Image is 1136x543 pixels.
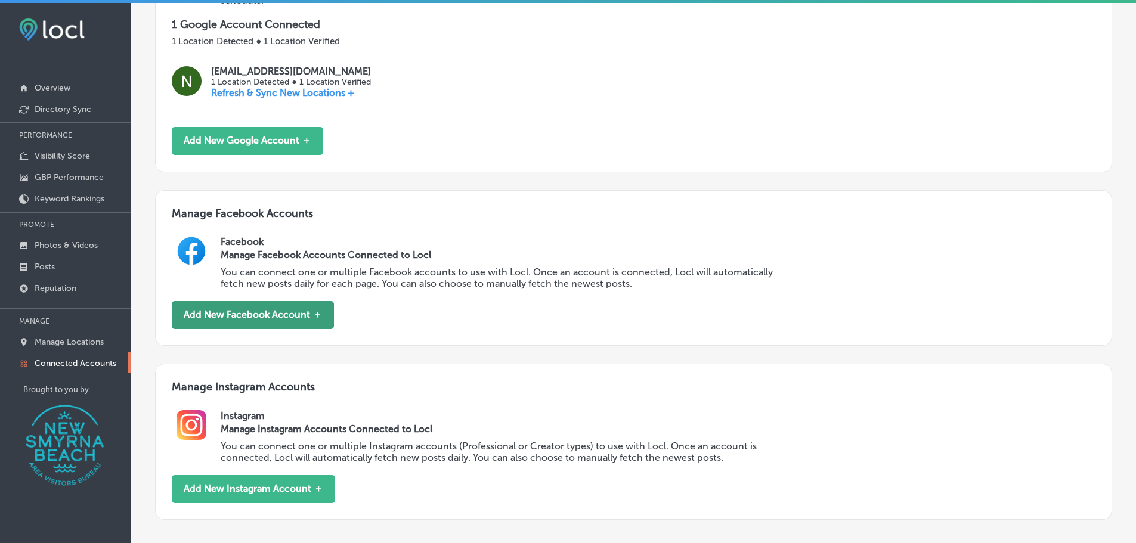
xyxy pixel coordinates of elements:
[211,87,371,98] p: Refresh & Sync New Locations +
[221,249,789,260] h3: Manage Facebook Accounts Connected to Locl
[35,194,104,204] p: Keyword Rankings
[211,77,371,87] p: 1 Location Detected ● 1 Location Verified
[35,83,70,93] p: Overview
[172,207,1095,236] h3: Manage Facebook Accounts
[35,240,98,250] p: Photos & Videos
[172,380,1095,409] h3: Manage Instagram Accounts
[35,283,76,293] p: Reputation
[35,151,90,161] p: Visibility Score
[19,18,85,41] img: fda3e92497d09a02dc62c9cd864e3231.png
[35,358,116,368] p: Connected Accounts
[35,104,91,114] p: Directory Sync
[211,66,371,77] p: [EMAIL_ADDRESS][DOMAIN_NAME]
[221,266,789,289] p: You can connect one or multiple Facebook accounts to use with Locl. Once an account is connected,...
[35,172,104,182] p: GBP Performance
[221,440,789,463] p: You can connect one or multiple Instagram accounts (Professional or Creator types) to use with Lo...
[172,301,334,329] button: Add New Facebook Account ＋
[35,337,104,347] p: Manage Locations
[221,423,789,435] h3: Manage Instagram Accounts Connected to Locl
[172,18,1095,31] p: 1 Google Account Connected
[221,410,1095,421] h2: Instagram
[172,475,335,503] button: Add New Instagram Account ＋
[23,404,107,487] img: New Smyrna Beach
[221,236,1095,247] h2: Facebook
[172,36,1095,46] p: 1 Location Detected ● 1 Location Verified
[23,385,131,394] p: Brought to you by
[35,262,55,272] p: Posts
[172,127,323,155] button: Add New Google Account ＋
